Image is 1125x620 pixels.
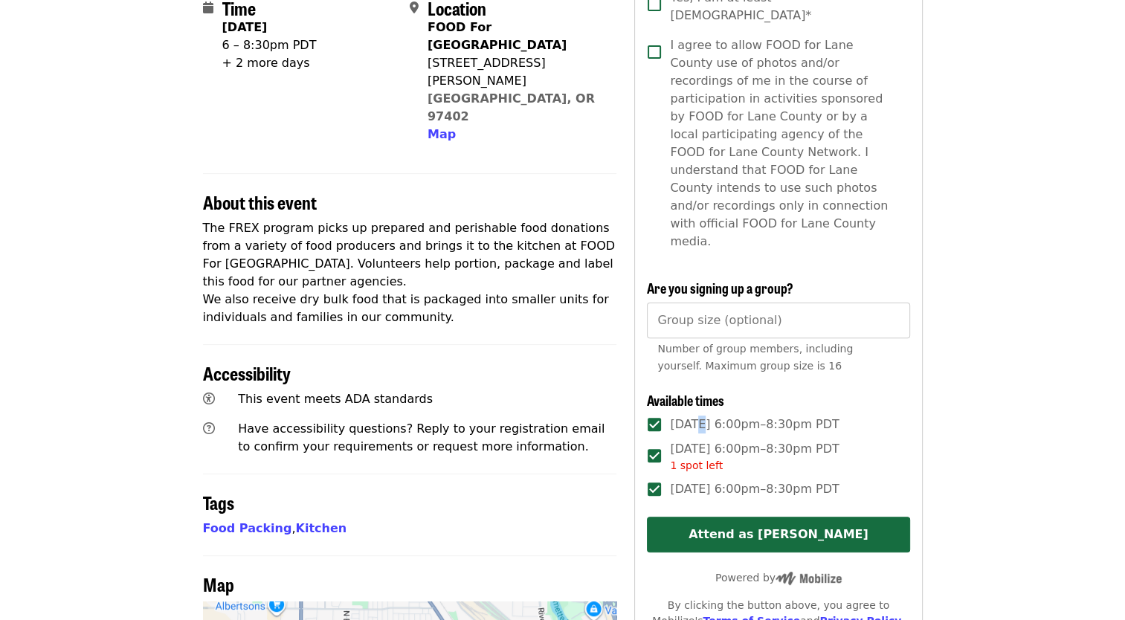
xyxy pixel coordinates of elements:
[203,392,215,406] i: universal-access icon
[222,36,317,54] div: 6 – 8:30pm PDT
[657,343,853,372] span: Number of group members, including yourself. Maximum group size is 16
[776,572,842,585] img: Powered by Mobilize
[670,480,839,498] span: [DATE] 6:00pm–8:30pm PDT
[203,1,213,15] i: calendar icon
[647,390,724,410] span: Available times
[222,54,317,72] div: + 2 more days
[428,91,595,123] a: [GEOGRAPHIC_DATA], OR 97402
[203,219,617,326] p: The FREX program picks up prepared and perishable food donations from a variety of food producers...
[203,521,296,535] span: ,
[647,278,793,297] span: Are you signing up a group?
[238,422,605,453] span: Have accessibility questions? Reply to your registration email to confirm your requirements or re...
[428,126,456,143] button: Map
[238,392,433,406] span: This event meets ADA standards
[647,517,909,552] button: Attend as [PERSON_NAME]
[222,20,268,34] strong: [DATE]
[203,521,292,535] a: Food Packing
[295,521,346,535] a: Kitchen
[428,127,456,141] span: Map
[203,489,234,515] span: Tags
[670,36,897,251] span: I agree to allow FOOD for Lane County use of photos and/or recordings of me in the course of part...
[647,303,909,338] input: [object Object]
[670,416,839,433] span: [DATE] 6:00pm–8:30pm PDT
[428,54,605,90] div: [STREET_ADDRESS][PERSON_NAME]
[203,360,291,386] span: Accessibility
[428,20,567,52] strong: FOOD For [GEOGRAPHIC_DATA]
[670,459,723,471] span: 1 spot left
[670,440,839,474] span: [DATE] 6:00pm–8:30pm PDT
[203,189,317,215] span: About this event
[410,1,419,15] i: map-marker-alt icon
[203,571,234,597] span: Map
[203,422,215,436] i: question-circle icon
[715,572,842,584] span: Powered by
